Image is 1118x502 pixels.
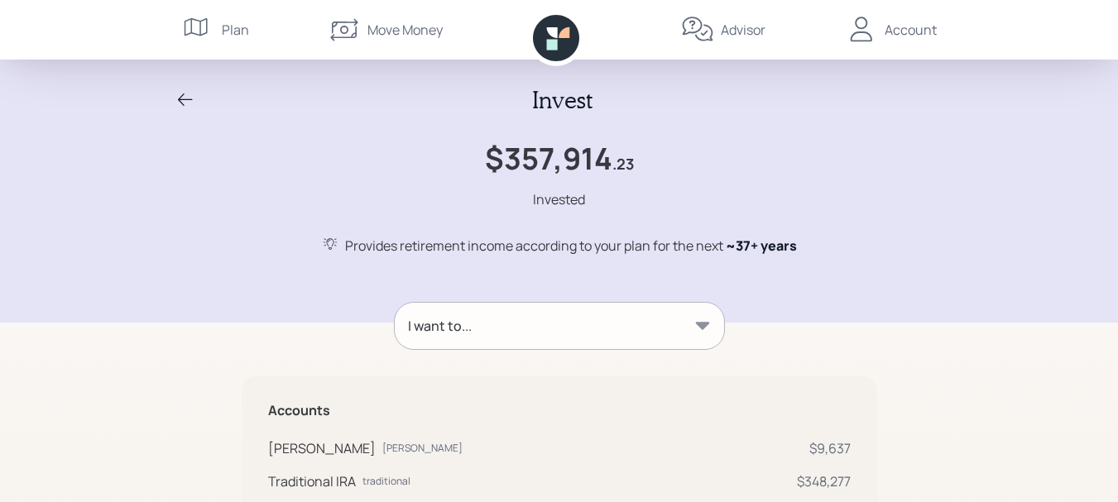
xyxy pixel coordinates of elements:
div: [PERSON_NAME] [382,441,463,456]
div: Advisor [721,20,765,40]
div: I want to... [408,316,472,336]
h1: $357,914 [485,141,612,176]
span: ~ 37+ years [726,237,797,255]
div: $9,637 [809,438,851,458]
div: traditional [362,474,410,489]
div: Account [885,20,937,40]
div: Plan [222,20,249,40]
div: $348,277 [797,471,851,491]
h4: .23 [612,155,634,174]
div: Provides retirement income according to your plan for the next [345,236,797,256]
div: Move Money [367,20,443,40]
h2: Invest [532,86,593,114]
div: Traditional IRA [268,471,356,491]
div: Invested [533,189,585,209]
div: [PERSON_NAME] [268,438,376,458]
h5: Accounts [268,403,851,418]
